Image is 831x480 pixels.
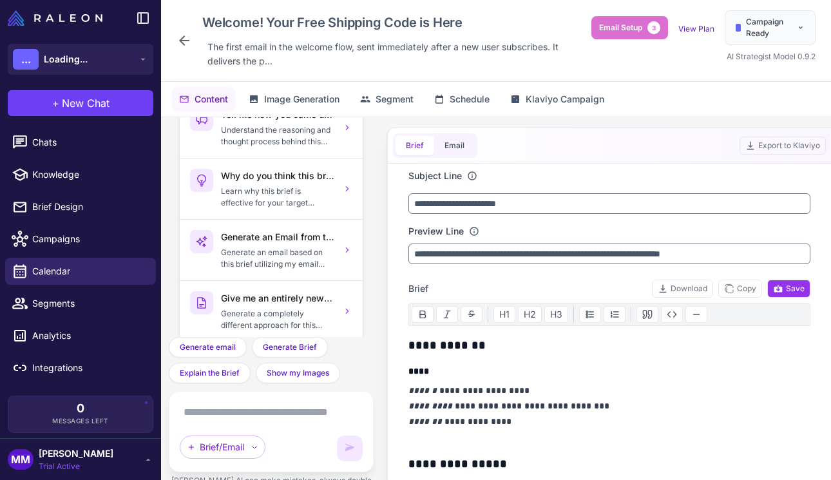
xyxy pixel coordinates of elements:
[647,21,660,34] span: 3
[5,226,156,253] a: Campaigns
[5,290,156,317] a: Segments
[263,341,317,353] span: Generate Brief
[44,52,88,66] span: Loading...
[202,37,591,71] div: Click to edit description
[39,461,113,472] span: Trial Active
[180,367,240,379] span: Explain the Brief
[5,322,156,349] a: Analytics
[396,136,434,155] button: Brief
[264,92,339,106] span: Image Generation
[267,367,329,379] span: Show my Images
[241,87,347,111] button: Image Generation
[5,193,156,220] a: Brief Design
[518,306,542,323] button: H2
[5,129,156,156] a: Chats
[221,230,334,244] h3: Generate an Email from this brief
[678,24,714,34] a: View Plan
[426,87,497,111] button: Schedule
[169,363,251,383] button: Explain the Brief
[32,168,146,182] span: Knowledge
[8,10,108,26] a: Raleon Logo
[221,169,334,183] h3: Why do you think this brief will work
[252,337,328,358] button: Generate Brief
[39,446,113,461] span: [PERSON_NAME]
[767,280,810,298] button: Save
[32,200,146,214] span: Brief Design
[450,92,490,106] span: Schedule
[171,87,236,111] button: Content
[408,224,464,238] label: Preview Line
[724,283,756,294] span: Copy
[62,95,110,111] span: New Chat
[180,436,265,459] div: Brief/Email
[221,247,334,270] p: Generate an email based on this brief utilizing my email components.
[502,87,612,111] button: Klaviyo Campaign
[5,161,156,188] a: Knowledge
[526,92,604,106] span: Klaviyo Campaign
[256,363,340,383] button: Show my Images
[221,308,334,331] p: Generate a completely different approach for this campaign.
[32,296,146,311] span: Segments
[727,52,816,61] span: AI Strategist Model 0.9.2
[13,49,39,70] div: ...
[8,90,153,116] button: +New Chat
[221,291,334,305] h3: Give me an entirely new brief
[591,16,668,39] button: Email Setup3
[352,87,421,111] button: Segment
[8,10,102,26] img: Raleon Logo
[32,232,146,246] span: Campaigns
[740,137,826,155] button: Export to Klaviyo
[32,264,146,278] span: Calendar
[221,186,334,209] p: Learn why this brief is effective for your target audience.
[207,40,586,68] span: The first email in the welcome flow, sent immediately after a new user subscribes. It delivers th...
[746,16,792,39] span: Campaign Ready
[376,92,414,106] span: Segment
[434,136,475,155] button: Email
[718,280,762,298] button: Copy
[408,282,428,296] span: Brief
[599,22,642,34] span: Email Setup
[77,403,84,414] span: 0
[652,280,713,298] button: Download
[32,135,146,149] span: Chats
[52,95,59,111] span: +
[408,169,462,183] label: Subject Line
[773,283,805,294] span: Save
[493,306,515,323] button: H1
[8,44,153,75] button: ...Loading...
[180,341,236,353] span: Generate email
[5,354,156,381] a: Integrations
[195,92,228,106] span: Content
[5,258,156,285] a: Calendar
[32,361,146,375] span: Integrations
[544,306,568,323] button: H3
[221,124,334,148] p: Understand the reasoning and thought process behind this brief.
[52,416,109,426] span: Messages Left
[197,10,591,35] div: Click to edit campaign name
[8,449,33,470] div: MM
[32,329,146,343] span: Analytics
[169,337,247,358] button: Generate email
